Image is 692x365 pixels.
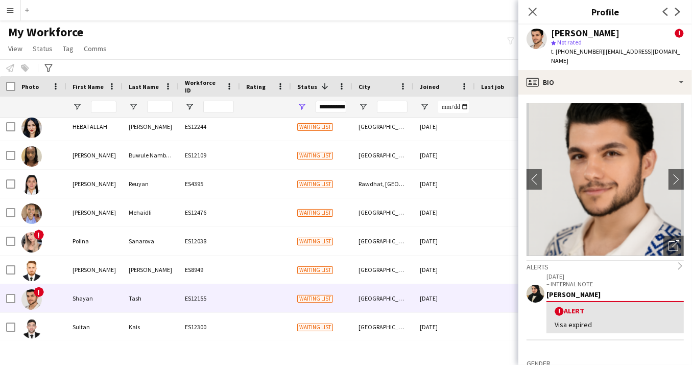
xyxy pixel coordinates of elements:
[352,256,414,284] div: [GEOGRAPHIC_DATA]
[555,306,676,316] div: Alert
[123,198,179,226] div: Mehaidli
[551,48,680,64] span: | [EMAIL_ADDRESS][DOMAIN_NAME]
[297,324,333,331] span: Waiting list
[123,141,179,169] div: Buwule Nambale
[66,313,123,341] div: Sultan
[527,103,684,256] img: Crew avatar or photo
[123,112,179,141] div: [PERSON_NAME]
[414,141,475,169] div: [DATE]
[359,102,368,111] button: Open Filter Menu
[420,102,429,111] button: Open Filter Menu
[297,295,333,303] span: Waiting list
[414,313,475,341] div: [DATE]
[42,62,55,74] app-action-btn: Advanced filters
[179,227,240,255] div: ES12038
[179,170,240,198] div: ES4395
[546,280,684,288] p: – INTERNAL NOTE
[555,307,564,316] span: !
[352,141,414,169] div: [GEOGRAPHIC_DATA]
[147,101,173,113] input: Last Name Filter Input
[129,102,138,111] button: Open Filter Menu
[66,227,123,255] div: Polina
[675,29,684,38] span: !
[518,70,692,95] div: Bio
[123,256,179,284] div: [PERSON_NAME]
[66,256,123,284] div: [PERSON_NAME]
[4,42,27,55] a: View
[66,112,123,141] div: HEBATALLAH
[21,118,42,138] img: HEBATALLAH ATTIA
[203,101,234,113] input: Workforce ID Filter Input
[557,38,582,46] span: Not rated
[66,198,123,226] div: [PERSON_NAME]
[663,236,684,256] div: Open photos pop-in
[179,256,240,284] div: ES8949
[179,284,240,312] div: ES12155
[21,232,42,253] img: Polina Sanarova
[352,112,414,141] div: [GEOGRAPHIC_DATA]
[352,198,414,226] div: [GEOGRAPHIC_DATA]
[297,238,333,245] span: Waiting list
[546,290,684,299] div: [PERSON_NAME]
[129,83,159,90] span: Last Name
[179,198,240,226] div: ES12476
[297,102,306,111] button: Open Filter Menu
[34,230,44,240] span: !
[377,101,408,113] input: City Filter Input
[414,284,475,312] div: [DATE]
[297,83,317,90] span: Status
[21,146,42,167] img: Jade Buwule Nambale
[123,227,179,255] div: Sanarova
[91,101,116,113] input: First Name Filter Input
[34,287,44,297] span: !
[8,44,22,53] span: View
[246,83,266,90] span: Rating
[185,102,194,111] button: Open Filter Menu
[414,227,475,255] div: [DATE]
[123,170,179,198] div: Reuyan
[555,320,676,329] div: Visa expired
[359,83,370,90] span: City
[185,79,222,94] span: Workforce ID
[352,227,414,255] div: [GEOGRAPHIC_DATA]
[551,48,604,55] span: t. [PHONE_NUMBER]
[21,83,39,90] span: Photo
[73,83,104,90] span: First Name
[414,170,475,198] div: [DATE]
[179,313,240,341] div: ES12300
[297,209,333,217] span: Waiting list
[551,29,619,38] div: [PERSON_NAME]
[518,5,692,18] h3: Profile
[33,44,53,53] span: Status
[66,170,123,198] div: [PERSON_NAME]
[59,42,78,55] a: Tag
[29,42,57,55] a: Status
[21,289,42,310] img: Shayan Tash
[414,256,475,284] div: [DATE]
[66,141,123,169] div: [PERSON_NAME]
[438,101,469,113] input: Joined Filter Input
[297,180,333,188] span: Waiting list
[527,260,684,271] div: Alerts
[21,318,42,338] img: Sultan Kais
[21,175,42,195] img: Jana Reuyan
[21,261,42,281] img: Salman Fazal Nawab
[80,42,111,55] a: Comms
[73,102,82,111] button: Open Filter Menu
[481,83,504,90] span: Last job
[352,284,414,312] div: [GEOGRAPHIC_DATA]
[8,25,83,40] span: My Workforce
[84,44,107,53] span: Comms
[414,112,475,141] div: [DATE]
[420,83,440,90] span: Joined
[123,284,179,312] div: Tash
[546,272,684,280] p: [DATE]
[414,198,475,226] div: [DATE]
[297,123,333,131] span: Waiting list
[63,44,74,53] span: Tag
[179,112,240,141] div: ES12244
[66,284,123,312] div: Shayan
[123,313,179,341] div: Kais
[297,266,333,274] span: Waiting list
[21,203,42,224] img: Nora Mehaidli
